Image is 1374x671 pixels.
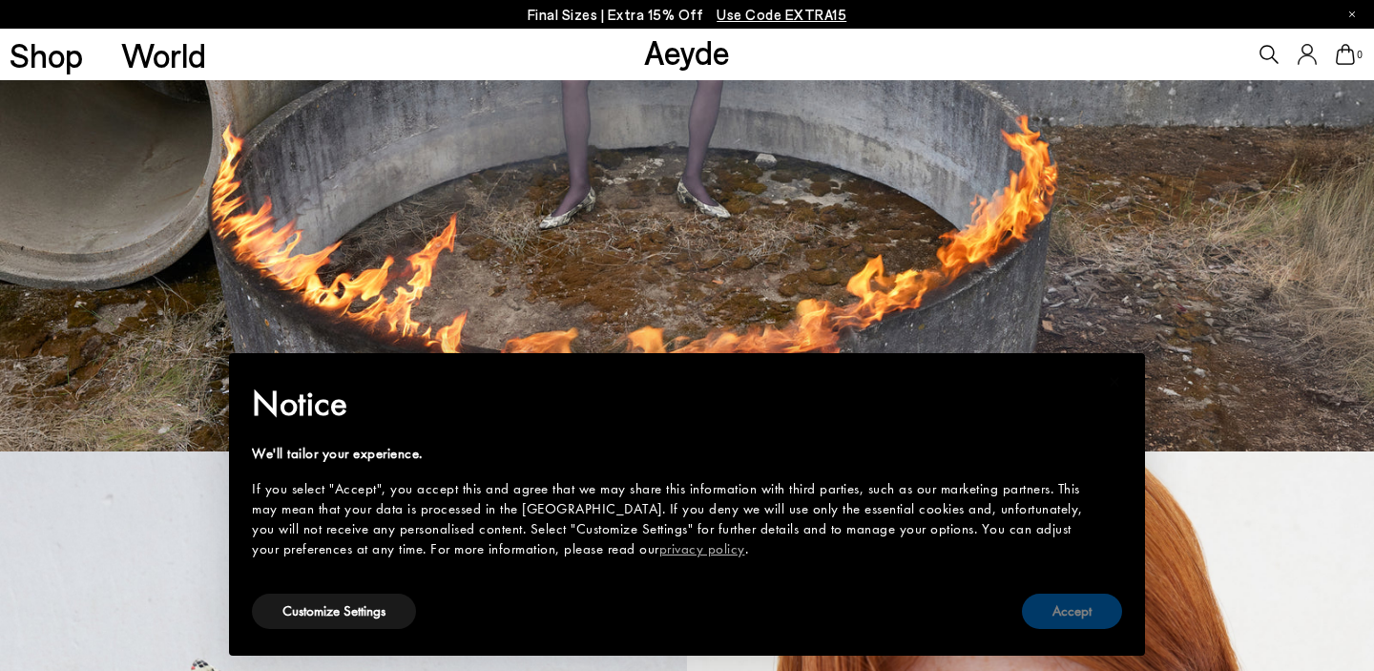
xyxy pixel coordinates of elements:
[1336,44,1355,65] a: 0
[528,3,847,27] p: Final Sizes | Extra 15% Off
[1109,367,1121,396] span: ×
[644,31,730,72] a: Aeyde
[1355,50,1364,60] span: 0
[252,379,1092,429] h2: Notice
[1092,359,1137,405] button: Close this notice
[10,38,83,72] a: Shop
[659,539,745,558] a: privacy policy
[1022,594,1122,629] button: Accept
[252,479,1092,559] div: If you select "Accept", you accept this and agree that we may share this information with third p...
[717,6,846,23] span: Navigate to /collections/ss25-final-sizes
[121,38,206,72] a: World
[252,444,1092,464] div: We'll tailor your experience.
[252,594,416,629] button: Customize Settings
